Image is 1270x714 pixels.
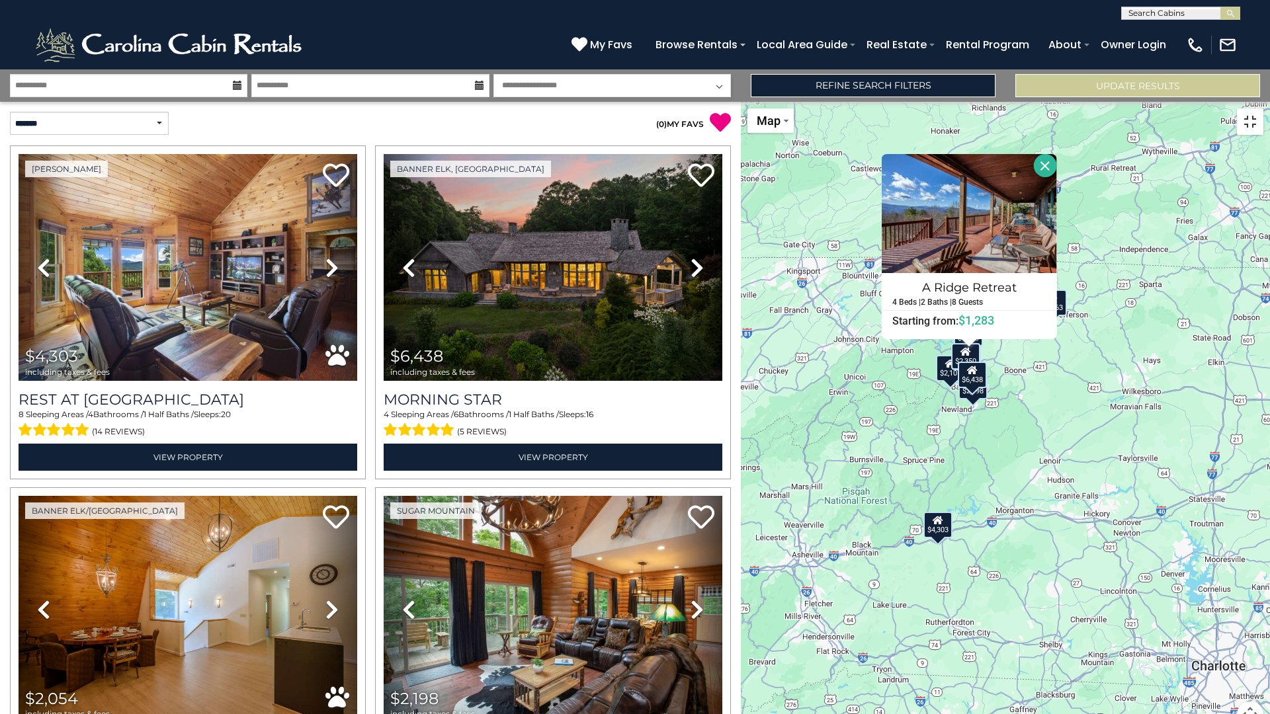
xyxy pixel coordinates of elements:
[688,504,714,532] a: Add to favorites
[509,409,559,419] span: 1 Half Baths /
[25,161,108,177] a: [PERSON_NAME]
[384,409,722,440] div: Sleeping Areas / Bathrooms / Sleeps:
[757,114,781,128] span: Map
[19,154,357,381] img: thumbnail_164747674.jpeg
[19,409,24,419] span: 8
[921,297,952,306] h5: 2 Baths |
[88,409,93,419] span: 4
[571,36,636,54] a: My Favs
[33,25,308,65] img: White-1-2.png
[384,154,722,381] img: thumbnail_163276265.jpeg
[951,343,980,370] div: $2,350
[939,33,1036,56] a: Rental Program
[882,272,1057,327] a: A Ridge Retreat 4 Beds | 2 Baths | 8 Guests Starting from:$1,283
[390,689,439,708] span: $2,198
[659,119,664,129] span: 0
[390,346,443,366] span: $6,438
[750,33,854,56] a: Local Area Guide
[958,372,988,399] div: $2,198
[25,502,185,519] a: Banner Elk/[GEOGRAPHIC_DATA]
[144,409,194,419] span: 1 Half Baths /
[952,297,983,306] h5: 8 Guests
[323,162,349,190] a: Add to favorites
[882,154,1057,273] img: A Ridge Retreat
[19,409,357,440] div: Sleeping Areas / Bathrooms / Sleeps:
[1186,36,1205,54] img: phone-regular-white.png
[25,368,110,376] span: including taxes & fees
[390,502,482,519] a: Sugar Mountain
[656,119,704,129] a: (0)MY FAVS
[384,391,722,409] a: Morning Star
[1218,36,1237,54] img: mail-regular-white.png
[882,276,1056,297] h4: A Ridge Retreat
[323,504,349,532] a: Add to favorites
[1042,33,1088,56] a: About
[25,346,78,366] span: $4,303
[860,33,933,56] a: Real Estate
[882,314,1056,327] h6: Starting from:
[1033,154,1056,177] button: Close
[390,368,475,376] span: including taxes & fees
[958,362,987,388] div: $6,438
[892,297,921,306] h5: 4 Beds |
[590,36,632,53] span: My Favs
[457,423,507,440] span: (5 reviews)
[586,409,593,419] span: 16
[19,444,357,471] a: View Property
[19,391,357,409] a: Rest at [GEOGRAPHIC_DATA]
[1015,74,1260,97] button: Update Results
[688,162,714,190] a: Add to favorites
[19,391,357,409] h3: Rest at Mountain Crest
[1237,108,1263,135] button: Toggle fullscreen view
[656,119,667,129] span: ( )
[1094,33,1173,56] a: Owner Login
[649,33,744,56] a: Browse Rentals
[923,511,952,537] div: $4,303
[454,409,458,419] span: 6
[92,423,145,440] span: (14 reviews)
[221,409,231,419] span: 20
[958,313,994,327] span: $1,283
[747,108,794,133] button: Change map style
[384,409,389,419] span: 4
[384,444,722,471] a: View Property
[390,161,551,177] a: Banner Elk, [GEOGRAPHIC_DATA]
[751,74,995,97] a: Refine Search Filters
[25,689,78,708] span: $2,054
[936,355,965,381] div: $2,107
